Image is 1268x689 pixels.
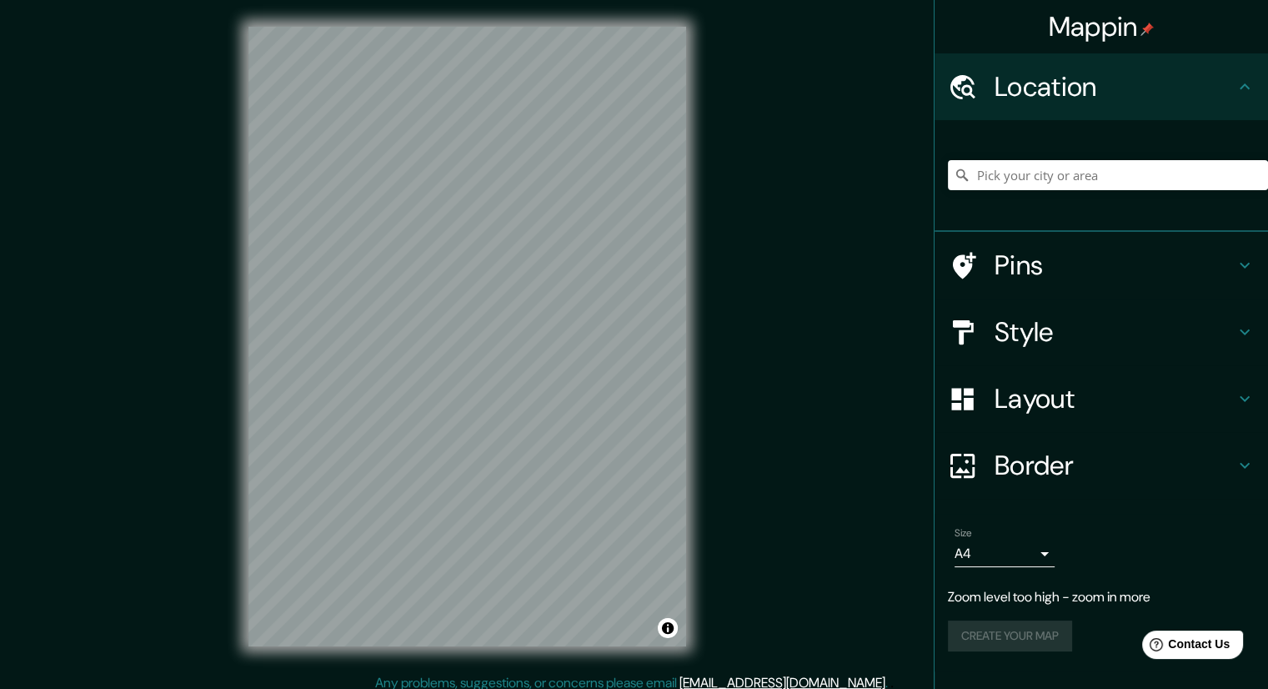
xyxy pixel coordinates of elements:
div: A4 [955,541,1055,567]
h4: Style [995,315,1235,349]
h4: Pins [995,249,1235,282]
div: Style [935,299,1268,365]
button: Toggle attribution [658,618,678,638]
canvas: Map [248,27,686,646]
img: pin-icon.png [1140,23,1154,36]
p: Zoom level too high - zoom in more [948,587,1255,607]
h4: Border [995,449,1235,482]
div: Border [935,432,1268,499]
input: Pick your city or area [948,160,1268,190]
div: Location [935,53,1268,120]
div: Layout [935,365,1268,432]
h4: Layout [995,382,1235,415]
div: Pins [935,232,1268,299]
iframe: Help widget launcher [1120,624,1250,671]
h4: Mappin [1049,10,1155,43]
label: Size [955,526,972,541]
h4: Location [995,70,1235,103]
